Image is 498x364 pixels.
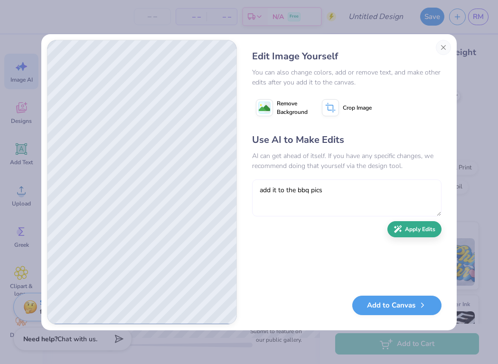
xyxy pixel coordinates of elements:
div: AI can get ahead of itself. If you have any specific changes, we recommend doing that yourself vi... [252,151,442,171]
span: Remove Background [277,99,308,116]
button: Add to Canvas [352,296,442,315]
div: You can also change colors, add or remove text, and make other edits after you add it to the canvas. [252,67,442,87]
div: Edit Image Yourself [252,49,442,64]
button: Apply Edits [387,221,442,238]
div: Use AI to Make Edits [252,133,442,147]
button: Close [436,40,451,55]
button: Remove Background [252,96,311,120]
button: Crop Image [318,96,377,120]
textarea: add it to the bbq pics [252,179,442,216]
span: Crop Image [343,103,372,112]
